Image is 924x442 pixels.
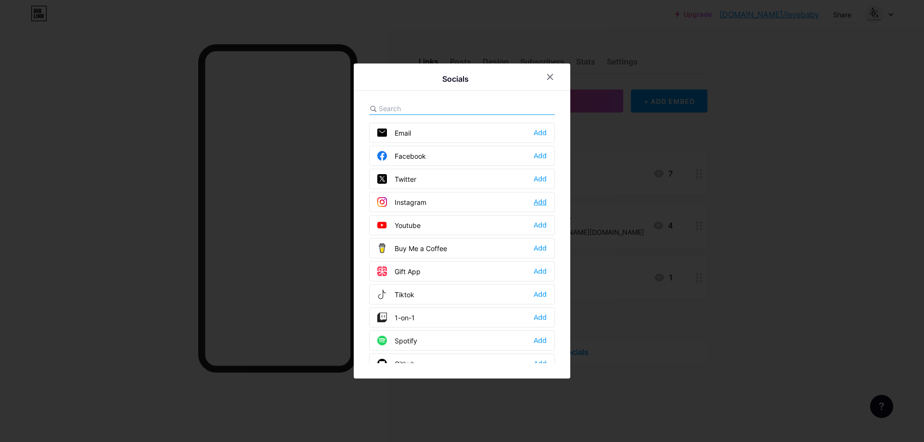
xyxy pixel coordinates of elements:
div: Gift App [377,266,421,276]
div: Add [534,290,547,299]
div: Spotify [377,336,417,345]
div: Add [534,151,547,161]
div: Youtube [377,220,421,230]
div: Add [534,336,547,345]
div: Add [534,197,547,207]
div: Add [534,128,547,138]
div: Email [377,128,411,138]
div: Add [534,174,547,184]
div: Add [534,313,547,322]
div: Tiktok [377,290,414,299]
div: Add [534,359,547,368]
input: Search [379,103,485,114]
div: Instagram [377,197,426,207]
div: Add [534,266,547,276]
div: Buy Me a Coffee [377,243,447,253]
div: Add [534,220,547,230]
div: Github [377,359,415,368]
div: 1-on-1 [377,313,415,322]
div: Facebook [377,151,426,161]
div: Twitter [377,174,416,184]
div: Socials [442,73,469,85]
div: Add [534,243,547,253]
